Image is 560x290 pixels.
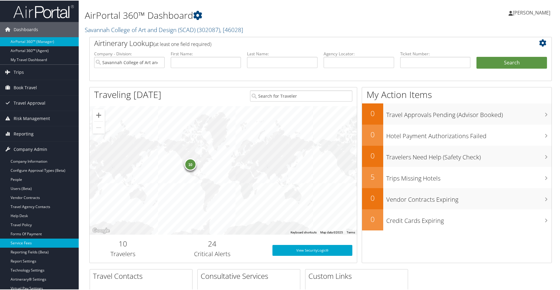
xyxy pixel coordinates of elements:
[93,109,105,121] button: Zoom in
[400,50,471,56] label: Ticket Number:
[14,64,24,79] span: Trips
[362,192,383,203] h2: 0
[386,107,552,119] h3: Travel Approvals Pending (Advisor Booked)
[476,56,547,68] button: Search
[14,21,38,37] span: Dashboards
[85,25,243,33] a: Savannah College of Art and Design (SCAD)
[362,150,383,160] h2: 0
[13,4,74,18] img: airportal-logo.png
[14,126,34,141] span: Reporting
[91,226,111,234] a: Open this area in Google Maps (opens a new window)
[197,25,220,33] span: ( 302087 )
[362,129,383,139] h2: 0
[362,88,552,100] h1: My Action Items
[91,226,111,234] img: Google
[94,37,509,48] h2: Airtinerary Lookup
[247,50,318,56] label: Last Name:
[184,158,196,170] div: 10
[93,121,105,133] button: Zoom out
[93,270,192,281] h2: Travel Contacts
[94,50,165,56] label: Company - Division:
[94,249,152,258] h3: Travelers
[386,192,552,203] h3: Vendor Contracts Expiring
[153,40,211,47] span: (at least one field required)
[94,88,161,100] h1: Traveling [DATE]
[362,209,552,230] a: 0Credit Cards Expiring
[324,50,394,56] label: Agency Locator:
[85,8,399,21] h1: AirPortal 360™ Dashboard
[362,103,552,124] a: 0Travel Approvals Pending (Advisor Booked)
[14,95,45,110] span: Travel Approval
[362,124,552,145] a: 0Hotel Payment Authorizations Failed
[320,230,343,233] span: Map data ©2025
[509,3,556,21] a: [PERSON_NAME]
[386,128,552,140] h3: Hotel Payment Authorizations Failed
[386,213,552,224] h3: Credit Cards Expiring
[386,149,552,161] h3: Travelers Need Help (Safety Check)
[94,238,152,248] h2: 10
[291,230,317,234] button: Keyboard shortcuts
[386,171,552,182] h3: Trips Missing Hotels
[14,110,50,125] span: Risk Management
[14,141,47,156] span: Company Admin
[362,108,383,118] h2: 0
[347,230,355,233] a: Terms (opens in new tab)
[161,249,263,258] h3: Critical Alerts
[362,145,552,166] a: 0Travelers Need Help (Safety Check)
[171,50,241,56] label: First Name:
[362,166,552,187] a: 5Trips Missing Hotels
[308,270,408,281] h2: Custom Links
[220,25,243,33] span: , [ 46028 ]
[513,9,550,15] span: [PERSON_NAME]
[362,187,552,209] a: 0Vendor Contracts Expiring
[272,244,352,255] a: View SecurityLogic®
[14,80,37,95] span: Book Travel
[362,213,383,224] h2: 0
[362,171,383,181] h2: 5
[161,238,263,248] h2: 24
[201,270,300,281] h2: Consultative Services
[250,90,352,101] input: Search for Traveler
